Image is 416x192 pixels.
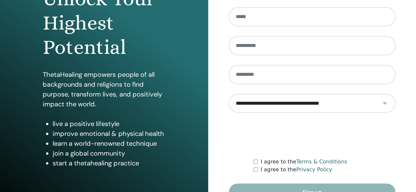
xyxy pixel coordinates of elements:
label: I agree to the [260,166,332,174]
li: improve emotional & physical health [53,129,165,139]
li: live a positive lifestyle [53,119,165,129]
a: Terms & Conditions [296,159,347,165]
p: ThetaHealing empowers people of all backgrounds and religions to find purpose, transform lives, a... [43,70,165,109]
li: join a global community [53,148,165,158]
a: Privacy Policy [296,166,332,173]
li: learn a world-renowned technique [53,139,165,148]
label: I agree to the [260,158,347,166]
li: start a thetahealing practice [53,158,165,168]
iframe: reCAPTCHA [262,122,362,148]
